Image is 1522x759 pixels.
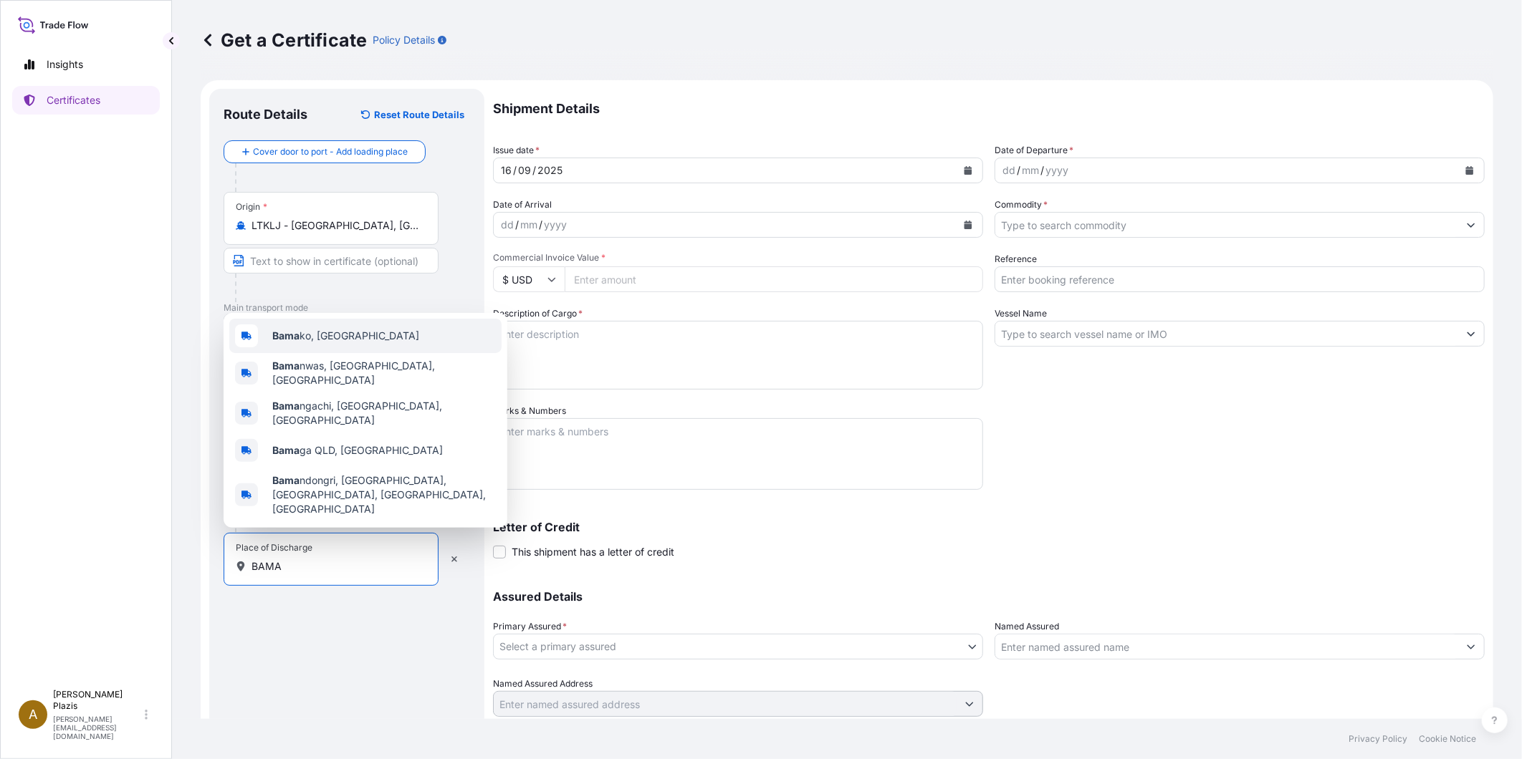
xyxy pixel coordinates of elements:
p: Route Details [224,106,307,123]
div: day, [499,216,515,233]
span: ko, [GEOGRAPHIC_DATA] [272,329,419,343]
b: Bama [272,329,300,342]
span: A [29,707,37,722]
div: / [1040,162,1044,179]
input: Type to search commodity [995,212,1458,238]
div: year, [1044,162,1070,179]
div: Origin [236,201,267,213]
input: Named Assured Address [494,691,957,717]
span: ga QLD, [GEOGRAPHIC_DATA] [272,443,443,458]
button: Calendar [1458,159,1481,182]
span: ngachi, [GEOGRAPHIC_DATA], [GEOGRAPHIC_DATA] [272,399,496,427]
p: Insights [47,57,83,72]
input: Place of Discharge [252,559,421,574]
label: Reference [995,252,1037,266]
p: Main transport mode [224,302,470,314]
div: day, [1001,162,1017,179]
label: Marks & Numbers [493,404,566,418]
input: Enter amount [565,266,983,292]
input: Assured Name [995,634,1458,659]
div: month, [519,216,539,233]
p: Shipment Details [493,89,1485,129]
p: Get a Certificate [201,29,367,52]
div: / [515,216,519,233]
div: / [513,162,517,179]
div: day, [499,162,513,179]
div: / [1017,162,1020,179]
label: Commodity [995,198,1048,212]
div: year, [542,216,568,233]
div: month, [517,162,532,179]
div: Show suggestions [224,313,507,528]
p: Assured Details [493,591,1485,602]
button: Calendar [957,159,980,182]
input: Enter booking reference [995,266,1485,292]
span: Issue date [493,143,540,158]
div: month, [1020,162,1040,179]
p: [PERSON_NAME][EMAIL_ADDRESS][DOMAIN_NAME] [53,715,142,740]
button: Show suggestions [957,691,982,717]
div: / [539,216,542,233]
p: Reset Route Details [374,107,464,122]
label: Named Assured [995,619,1059,634]
div: / [532,162,536,179]
p: Certificates [47,93,100,107]
span: ndongri, [GEOGRAPHIC_DATA], [GEOGRAPHIC_DATA], [GEOGRAPHIC_DATA], [GEOGRAPHIC_DATA] [272,473,496,516]
p: [PERSON_NAME] Plazis [53,689,142,712]
div: Place of Discharge [236,542,312,553]
input: Origin [252,218,421,233]
input: Text to appear on certificate [224,248,439,274]
b: Bama [272,400,300,412]
button: Show suggestions [1458,212,1484,238]
label: Named Assured Address [493,677,593,691]
span: This shipment has a letter of credit [512,545,674,559]
label: Description of Cargo [493,306,583,321]
button: Calendar [957,213,980,236]
span: Select a primary assured [499,639,616,654]
b: Bama [272,444,300,456]
label: Vessel Name [995,306,1047,321]
span: nwas, [GEOGRAPHIC_DATA], [GEOGRAPHIC_DATA] [272,359,496,387]
span: Cover door to port - Add loading place [253,145,408,159]
span: Commercial Invoice Value [493,252,983,264]
span: Primary Assured [493,619,567,634]
p: Policy Details [373,33,435,47]
p: Letter of Credit [493,521,1485,533]
button: Show suggestions [1458,321,1484,347]
div: year, [536,162,564,179]
input: Type to search vessel name or IMO [995,321,1458,347]
b: Bama [272,359,300,372]
b: Bama [272,474,300,486]
button: Show suggestions [1458,634,1484,659]
p: Cookie Notice [1419,733,1476,745]
span: Date of Departure [995,143,1073,158]
span: Date of Arrival [493,198,552,212]
p: Privacy Policy [1349,733,1407,745]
